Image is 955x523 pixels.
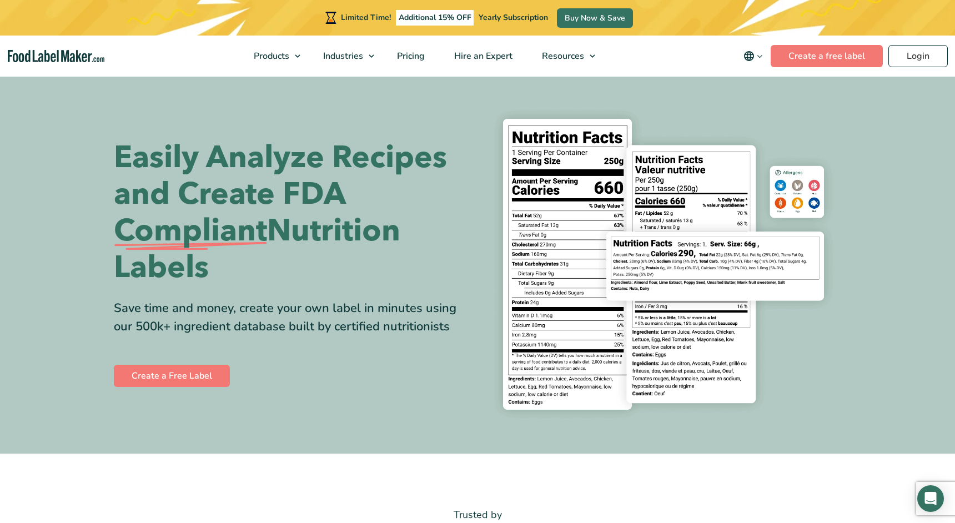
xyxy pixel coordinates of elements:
span: Industries [320,50,364,62]
a: Buy Now & Save [557,8,633,28]
span: Hire an Expert [451,50,514,62]
a: Create a Free Label [114,365,230,387]
span: Compliant [114,213,267,249]
span: Additional 15% OFF [396,10,474,26]
span: Pricing [394,50,426,62]
span: Limited Time! [341,12,391,23]
a: Pricing [383,36,437,77]
a: Login [888,45,948,67]
span: Products [250,50,290,62]
a: Create a free label [771,45,883,67]
a: Industries [309,36,380,77]
p: Trusted by [114,507,841,523]
a: Resources [527,36,601,77]
a: Hire an Expert [440,36,525,77]
span: Resources [539,50,585,62]
a: Products [239,36,306,77]
div: Open Intercom Messenger [917,485,944,512]
span: Yearly Subscription [479,12,548,23]
div: Save time and money, create your own label in minutes using our 500k+ ingredient database built b... [114,299,469,336]
h1: Easily Analyze Recipes and Create FDA Nutrition Labels [114,139,469,286]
